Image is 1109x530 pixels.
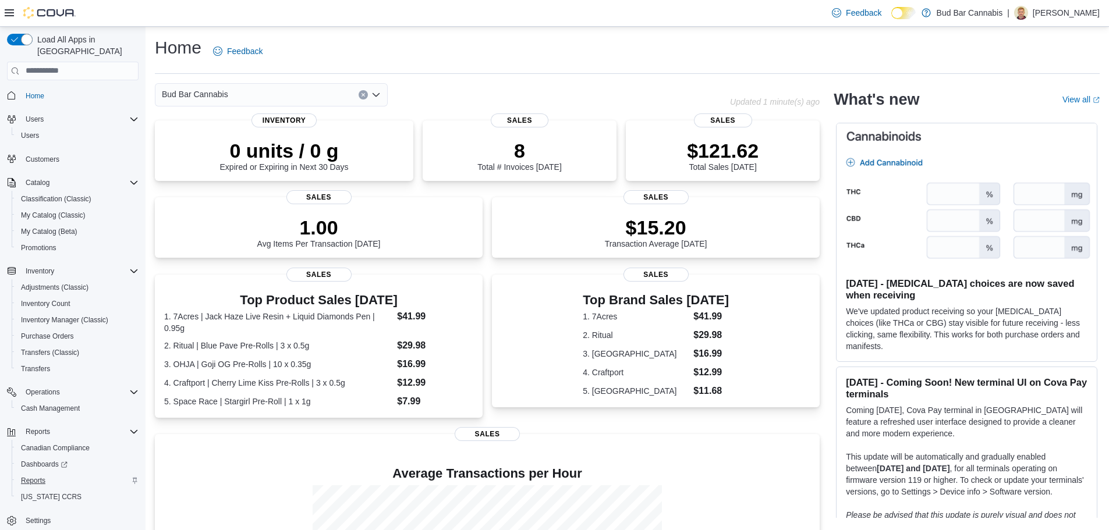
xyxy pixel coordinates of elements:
a: Customers [21,152,64,166]
button: Promotions [12,240,143,256]
span: Promotions [21,243,56,252]
button: Settings [2,512,143,529]
span: Catalog [26,178,49,187]
p: $15.20 [605,216,707,239]
span: Cash Management [21,404,80,413]
span: Users [16,129,139,143]
h2: What's new [834,90,919,109]
a: My Catalog (Classic) [16,208,90,222]
p: $121.62 [687,139,759,162]
span: Dashboards [21,460,68,469]
span: Canadian Compliance [16,441,139,455]
button: Operations [21,385,65,399]
span: Adjustments (Classic) [16,280,139,294]
button: Purchase Orders [12,328,143,344]
span: Reports [26,427,50,436]
a: Dashboards [16,457,72,471]
a: Transfers (Classic) [16,346,84,360]
span: Reports [21,476,45,485]
dt: 2. Ritual | Blue Pave Pre-Rolls | 3 x 0.5g [164,340,392,351]
div: Transaction Average [DATE] [605,216,707,248]
span: Customers [26,155,59,164]
a: Inventory Manager (Classic) [16,313,113,327]
span: Classification (Classic) [21,194,91,204]
button: Inventory [21,264,59,278]
button: Adjustments (Classic) [12,279,143,296]
div: Avg Items Per Transaction [DATE] [257,216,381,248]
a: My Catalog (Beta) [16,225,82,239]
button: Users [2,111,143,127]
button: Open list of options [371,90,381,99]
button: Customers [2,151,143,168]
span: Sales [623,268,689,282]
span: My Catalog (Classic) [21,211,86,220]
a: Promotions [16,241,61,255]
span: My Catalog (Beta) [21,227,77,236]
button: Reports [12,472,143,489]
span: Load All Apps in [GEOGRAPHIC_DATA] [33,34,139,57]
button: Catalog [2,175,143,191]
a: Classification (Classic) [16,192,96,206]
dt: 3. OHJA | Goji OG Pre-Rolls | 10 x 0.35g [164,358,392,370]
svg: External link [1093,97,1100,104]
a: [US_STATE] CCRS [16,490,86,504]
h3: [DATE] - [MEDICAL_DATA] choices are now saved when receiving [846,278,1087,301]
dt: 1. 7Acres [583,311,689,322]
dd: $7.99 [397,394,473,408]
dt: 2. Ritual [583,329,689,341]
button: Inventory Count [12,296,143,312]
span: Home [21,88,139,103]
dt: 4. Craftport [583,367,689,378]
p: Updated 1 minute(s) ago [730,97,820,106]
span: Users [21,112,139,126]
span: Classification (Classic) [16,192,139,206]
a: Reports [16,474,50,488]
div: Robert Johnson [1014,6,1028,20]
button: My Catalog (Classic) [12,207,143,223]
span: Inventory [21,264,139,278]
span: Cash Management [16,401,139,415]
dd: $12.99 [693,365,729,379]
span: Inventory Manager (Classic) [21,315,108,325]
span: Customers [21,152,139,166]
p: Bud Bar Cannabis [937,6,1003,20]
span: Home [26,91,44,101]
button: Reports [21,425,55,439]
span: Transfers [21,364,50,374]
button: Users [12,127,143,144]
span: Canadian Compliance [21,443,90,453]
a: Cash Management [16,401,84,415]
button: Classification (Classic) [12,191,143,207]
button: [US_STATE] CCRS [12,489,143,505]
dd: $41.99 [397,310,473,323]
dd: $29.98 [397,339,473,353]
a: View allExternal link [1062,95,1100,104]
span: Dark Mode [891,19,892,20]
a: Canadian Compliance [16,441,94,455]
h3: Top Brand Sales [DATE] [583,293,729,307]
h3: [DATE] - Coming Soon! New terminal UI on Cova Pay terminals [846,376,1087,400]
p: 0 units / 0 g [220,139,349,162]
span: Operations [21,385,139,399]
span: My Catalog (Classic) [16,208,139,222]
button: Inventory [2,263,143,279]
button: Users [21,112,48,126]
p: | [1007,6,1009,20]
span: Transfers (Classic) [21,348,79,357]
button: Cash Management [12,400,143,417]
button: My Catalog (Beta) [12,223,143,240]
dd: $11.68 [693,384,729,398]
span: Sales [694,113,752,127]
p: Coming [DATE], Cova Pay terminal in [GEOGRAPHIC_DATA] will feature a refreshed user interface des... [846,404,1087,439]
div: Total Sales [DATE] [687,139,759,172]
button: Catalog [21,176,54,190]
span: Sales [491,113,549,127]
dd: $41.99 [693,310,729,323]
span: Inventory [251,113,317,127]
dd: $12.99 [397,376,473,390]
p: We've updated product receiving so your [MEDICAL_DATA] choices (like THCa or CBG) stay visible fo... [846,305,1087,352]
a: Users [16,129,44,143]
strong: [DATE] and [DATE] [877,464,949,473]
span: Sales [286,190,352,204]
button: Home [2,87,143,104]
